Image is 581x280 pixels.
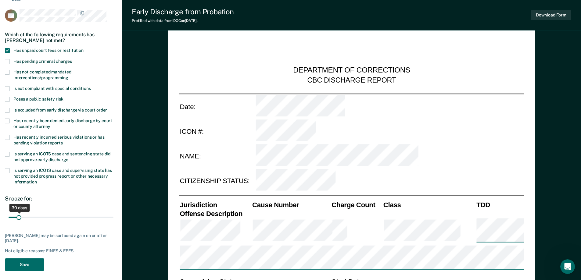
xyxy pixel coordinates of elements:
div: CBC DISCHARGE REPORT [307,76,396,85]
div: Which of the following requirements has [PERSON_NAME] not met? [5,27,117,48]
div: 30 days [9,204,30,212]
span: Is not compliant with special conditions [13,86,91,91]
th: Jurisdiction [179,200,252,209]
span: Is excluded from early discharge via court order [13,108,107,112]
th: Class [382,200,475,209]
div: [PERSON_NAME] may be surfaced again on or after [DATE]. [5,233,117,243]
th: Cause Number [251,200,331,209]
span: Poses a public safety risk [13,97,63,101]
div: Early Discharge from Probation [132,7,234,16]
button: Download Form [531,10,571,20]
div: DEPARTMENT OF CORRECTIONS [293,66,410,76]
td: NAME: [179,144,255,169]
span: Has not completed mandated interventions/programming [13,69,71,80]
span: Has pending criminal charges [13,59,72,64]
span: Is serving an ICOTS case and supervising state has not provided progress report or other necessar... [13,168,112,184]
div: Snooze for: [5,195,117,202]
span: Has unpaid court fees or restitution [13,48,84,53]
th: TDD [476,200,524,209]
button: Save [5,258,44,271]
span: Has recently been denied early discharge by court or county attorney [13,118,112,129]
td: CITIZENSHIP STATUS: [179,169,255,194]
span: Is serving an ICOTS case and sentencing state did not approve early discharge [13,151,110,162]
td: Date: [179,94,255,119]
th: Offense Description [179,209,252,218]
th: Charge Count [331,200,383,209]
div: Prefilled with data from IDOC on [DATE] . [132,19,234,23]
span: Has recently incurred serious violations or has pending violation reports [13,135,104,145]
td: ICON #: [179,119,255,144]
iframe: Intercom live chat [560,259,575,274]
div: Not eligible reasons: FINES & FEES [5,248,117,253]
